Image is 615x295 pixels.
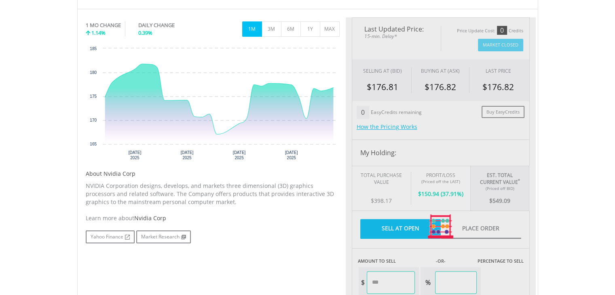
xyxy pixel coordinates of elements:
text: [DATE] 2025 [232,150,245,160]
svg: Interactive chart [86,44,340,166]
button: MAX [320,21,340,37]
text: [DATE] 2025 [285,150,298,160]
div: Chart. Highcharts interactive chart. [86,44,340,166]
button: 1Y [300,21,320,37]
p: NVIDIA Corporation designs, develops, and markets three dimensional (3D) graphics processors and ... [86,182,340,206]
div: 1 MO CHANGE [86,21,121,29]
button: 3M [262,21,281,37]
button: 1M [242,21,262,37]
text: 180 [90,70,97,75]
div: DAILY CHANGE [138,21,202,29]
text: 175 [90,94,97,99]
span: Nvidia Corp [134,214,166,222]
a: Market Research [136,230,191,243]
a: Yahoo Finance [86,230,135,243]
text: 185 [90,46,97,51]
span: 0.39% [138,29,152,36]
div: Learn more about [86,214,340,222]
text: 165 [90,142,97,146]
span: 1.14% [91,29,106,36]
text: [DATE] 2025 [128,150,141,160]
text: [DATE] 2025 [180,150,193,160]
h5: About Nvidia Corp [86,170,340,178]
button: 6M [281,21,301,37]
text: 170 [90,118,97,122]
